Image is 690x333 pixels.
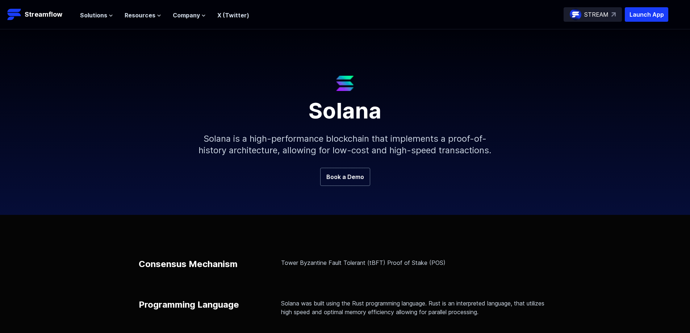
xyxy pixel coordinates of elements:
[7,7,73,22] a: Streamflow
[570,9,581,20] img: streamflow-logo-circle.png
[336,76,354,91] img: Solana
[217,12,249,19] a: X (Twitter)
[564,7,622,22] a: STREAM
[173,11,200,20] span: Company
[139,299,239,311] p: Programming Language
[80,11,107,20] span: Solutions
[125,11,155,20] span: Resources
[139,258,238,270] p: Consensus Mechanism
[173,11,206,20] button: Company
[320,168,370,186] a: Book a Demo
[7,7,22,22] img: Streamflow Logo
[80,11,113,20] button: Solutions
[125,11,161,20] button: Resources
[171,91,519,121] h1: Solana
[25,9,62,20] p: Streamflow
[189,121,501,168] p: Solana is a high-performance blockchain that implements a proof-of-history architecture, allowing...
[584,10,609,19] p: STREAM
[281,299,552,316] p: Solana was built using the Rust programming language. Rust is an interpreted language, that utili...
[625,7,668,22] button: Launch App
[281,258,552,267] p: Tower Byzantine Fault Tolerant (tBFT) Proof of Stake (POS)
[611,12,616,17] img: top-right-arrow.svg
